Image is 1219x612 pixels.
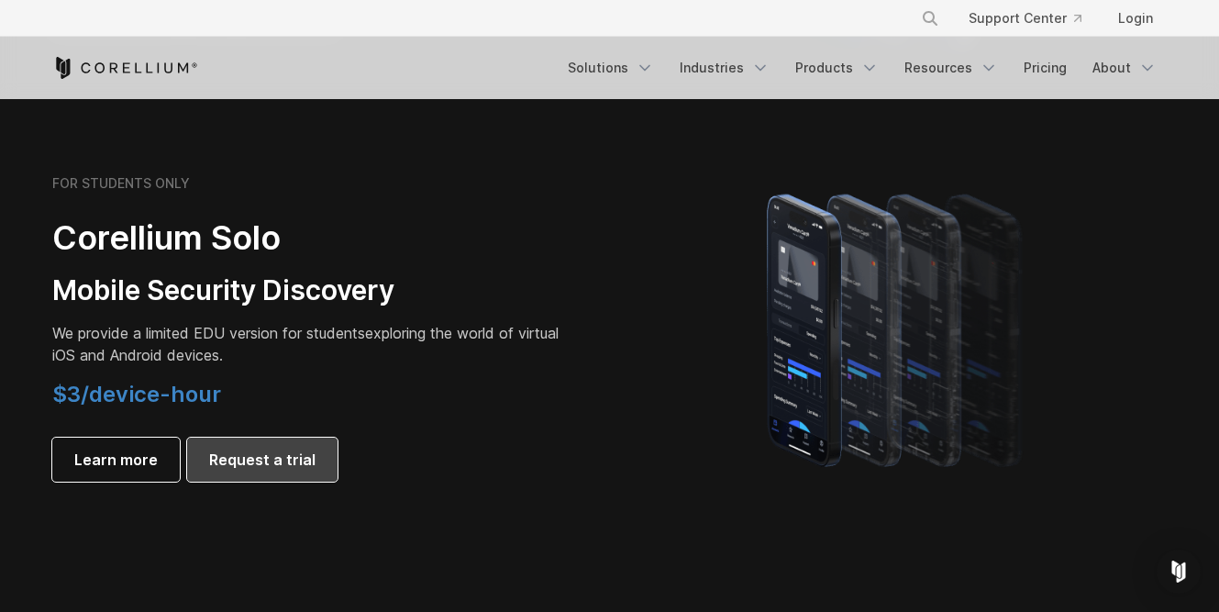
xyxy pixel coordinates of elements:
a: Request a trial [187,438,338,482]
button: Search [914,2,947,35]
a: About [1081,51,1168,84]
span: Learn more [74,449,158,471]
h3: Mobile Security Discovery [52,273,566,308]
a: Solutions [557,51,665,84]
a: Industries [669,51,781,84]
a: Learn more [52,438,180,482]
div: Open Intercom Messenger [1157,550,1201,594]
span: Request a trial [209,449,316,471]
a: Pricing [1013,51,1078,84]
div: Navigation Menu [899,2,1168,35]
h6: FOR STUDENTS ONLY [52,175,190,192]
a: Resources [893,51,1009,84]
a: Corellium Home [52,57,198,79]
p: exploring the world of virtual iOS and Android devices. [52,322,566,366]
a: Login [1103,2,1168,35]
a: Products [784,51,890,84]
img: A lineup of four iPhone models becoming more gradient and blurred [730,168,1065,489]
span: $3/device-hour [52,381,221,407]
div: Navigation Menu [557,51,1168,84]
a: Support Center [954,2,1096,35]
span: We provide a limited EDU version for students [52,324,365,342]
h2: Corellium Solo [52,217,566,259]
